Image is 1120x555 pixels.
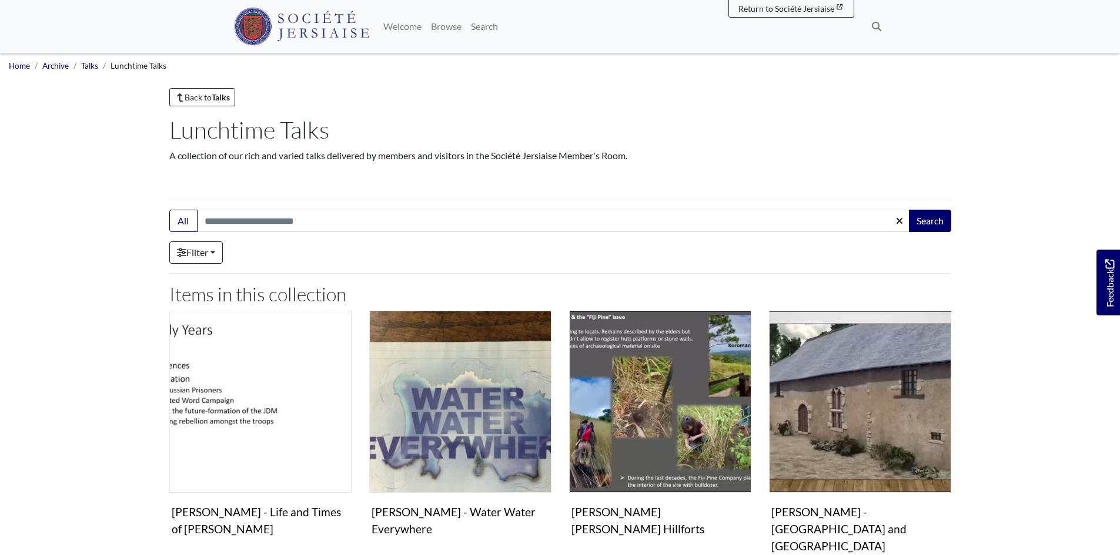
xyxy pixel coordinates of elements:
img: Hervé Duval - Gatignol Nadroga Navosa Hillforts [569,311,751,493]
img: Marie Louise Backhurst - Pays de Redon and Pays de Rennes [769,311,951,493]
button: All [169,210,198,232]
img: Sue Hardy - Water Water Everywhere [369,311,551,493]
button: Search [909,210,951,232]
h2: Items in this collection [169,283,951,305]
img: Roy Le Herissier - Life and Times of Norman Le Brocq [169,311,352,493]
span: Return to Société Jersiaise [738,4,834,14]
a: Back toTalks [169,88,236,106]
a: Roy Le Herissier - Life and Times of Norman Le Brocq [PERSON_NAME] - Life and Times of [PERSON_NAME] [169,311,352,541]
a: Talks [81,61,98,70]
h1: Lunchtime Talks [169,116,951,144]
p: A collection of our rich and varied talks delivered by members and visitors in the Société Jersia... [169,149,951,163]
a: Browse [426,15,466,38]
a: Welcome [379,15,426,38]
a: Archive [42,61,69,70]
a: Société Jersiaise logo [234,5,370,48]
a: Search [466,15,503,38]
img: Société Jersiaise [234,8,370,45]
a: Hervé Duval - Gatignol Nadroga Navosa Hillforts [PERSON_NAME] [PERSON_NAME] Hillforts [569,311,751,541]
a: Filter [169,241,223,264]
strong: Talks [212,92,230,102]
a: Sue Hardy - Water Water Everywhere [PERSON_NAME] - Water Water Everywhere [369,311,551,541]
a: Home [9,61,30,70]
span: Lunchtime Talks [111,61,166,70]
input: Search this collection... [197,210,910,232]
a: Would you like to provide feedback? [1096,250,1120,315]
span: Feedback [1102,260,1116,307]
